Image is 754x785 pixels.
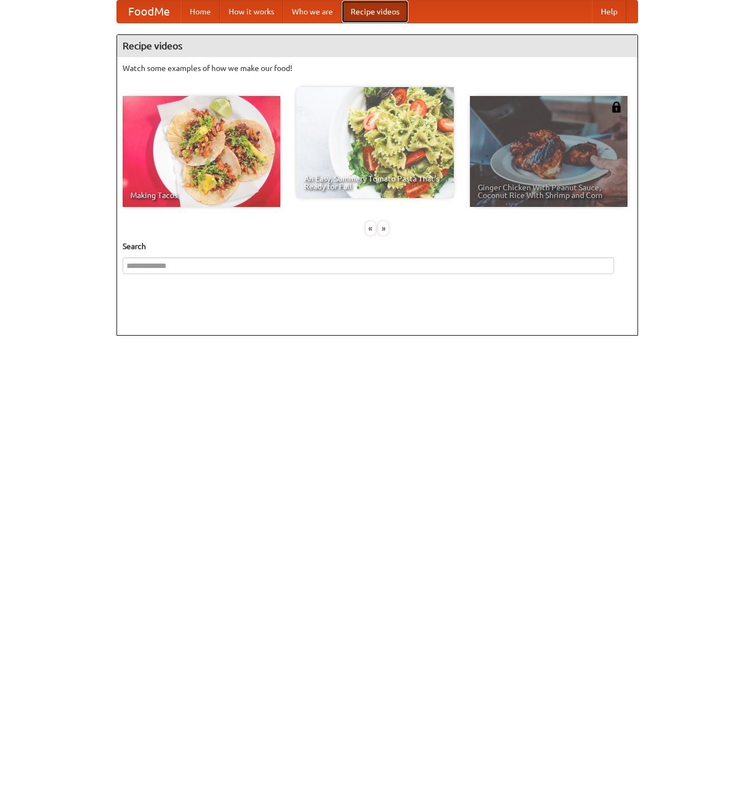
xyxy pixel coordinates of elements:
a: Home [181,1,220,23]
div: » [378,221,388,235]
a: Recipe videos [342,1,408,23]
a: How it works [220,1,283,23]
span: An Easy, Summery Tomato Pasta That's Ready for Fall [304,175,446,190]
span: Making Tacos [130,191,272,199]
a: FoodMe [117,1,181,23]
p: Watch some examples of how we make our food! [123,63,632,74]
img: 483408.png [611,102,622,113]
a: Who we are [283,1,342,23]
h5: Search [123,241,632,252]
a: An Easy, Summery Tomato Pasta That's Ready for Fall [296,87,454,198]
a: Help [592,1,626,23]
div: « [366,221,376,235]
a: Making Tacos [123,96,280,207]
h4: Recipe videos [117,35,637,57]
